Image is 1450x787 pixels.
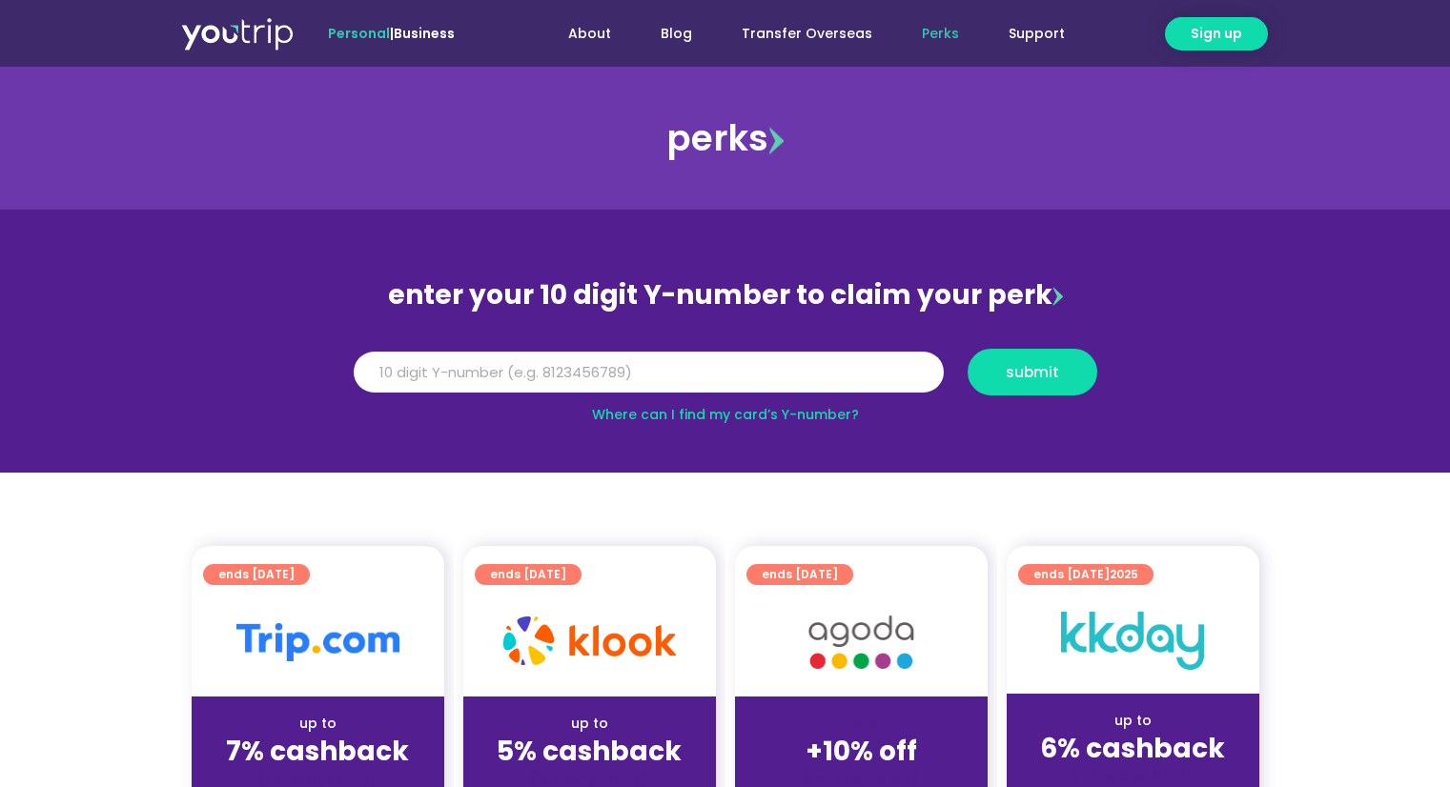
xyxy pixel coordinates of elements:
[984,16,1090,51] a: Support
[490,564,566,585] span: ends [DATE]
[344,271,1107,320] div: enter your 10 digit Y-number to claim your perk
[1033,564,1138,585] span: ends [DATE]
[844,714,879,733] span: up to
[543,16,636,51] a: About
[762,564,838,585] span: ends [DATE]
[479,714,701,734] div: up to
[806,733,917,770] strong: +10% off
[203,564,310,585] a: ends [DATE]
[1110,566,1138,582] span: 2025
[592,405,859,424] a: Where can I find my card’s Y-number?
[328,24,455,43] span: |
[506,16,1090,51] nav: Menu
[717,16,897,51] a: Transfer Overseas
[354,352,944,393] input: 10 digit Y-number (e.g. 8123456789)
[1018,564,1154,585] a: ends [DATE]2025
[1040,730,1225,767] strong: 6% cashback
[207,714,429,734] div: up to
[1022,711,1244,731] div: up to
[497,733,682,770] strong: 5% cashback
[746,564,853,585] a: ends [DATE]
[1165,17,1268,50] a: Sign up
[1006,365,1059,379] span: submit
[897,16,984,51] a: Perks
[226,733,409,770] strong: 7% cashback
[218,564,295,585] span: ends [DATE]
[968,349,1097,395] button: submit
[354,349,1097,410] form: Y Number
[475,564,582,585] a: ends [DATE]
[328,24,390,43] span: Personal
[1191,24,1242,44] span: Sign up
[1022,766,1244,786] div: (for stays only)
[636,16,717,51] a: Blog
[394,24,455,43] a: Business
